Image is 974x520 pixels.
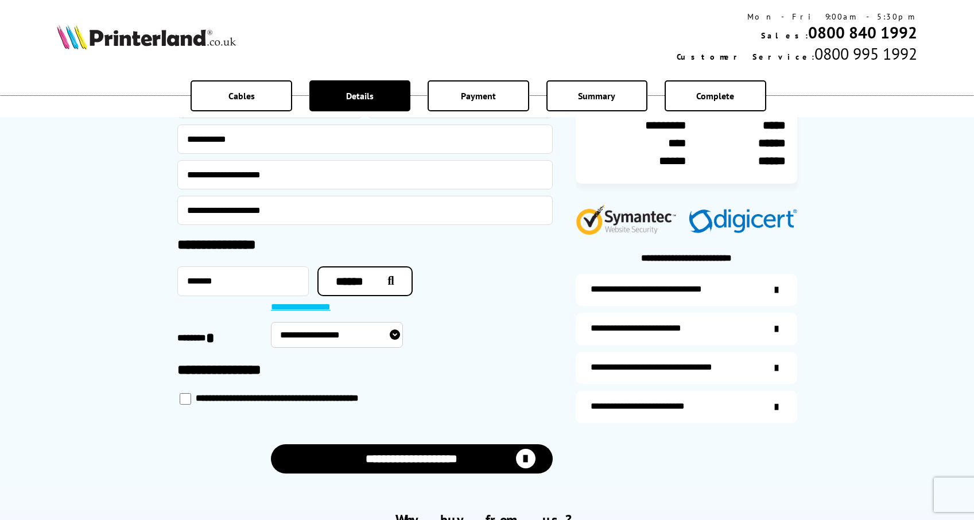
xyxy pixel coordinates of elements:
[576,391,797,423] a: secure-website
[461,90,496,102] span: Payment
[576,274,797,306] a: additional-ink
[228,90,255,102] span: Cables
[677,52,814,62] span: Customer Service:
[814,43,917,64] span: 0800 995 1992
[578,90,615,102] span: Summary
[677,11,917,22] div: Mon - Fri 9:00am - 5:30pm
[696,90,734,102] span: Complete
[808,22,917,43] a: 0800 840 1992
[57,24,236,49] img: Printerland Logo
[346,90,374,102] span: Details
[576,313,797,345] a: items-arrive
[576,352,797,384] a: additional-cables
[761,30,808,41] span: Sales:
